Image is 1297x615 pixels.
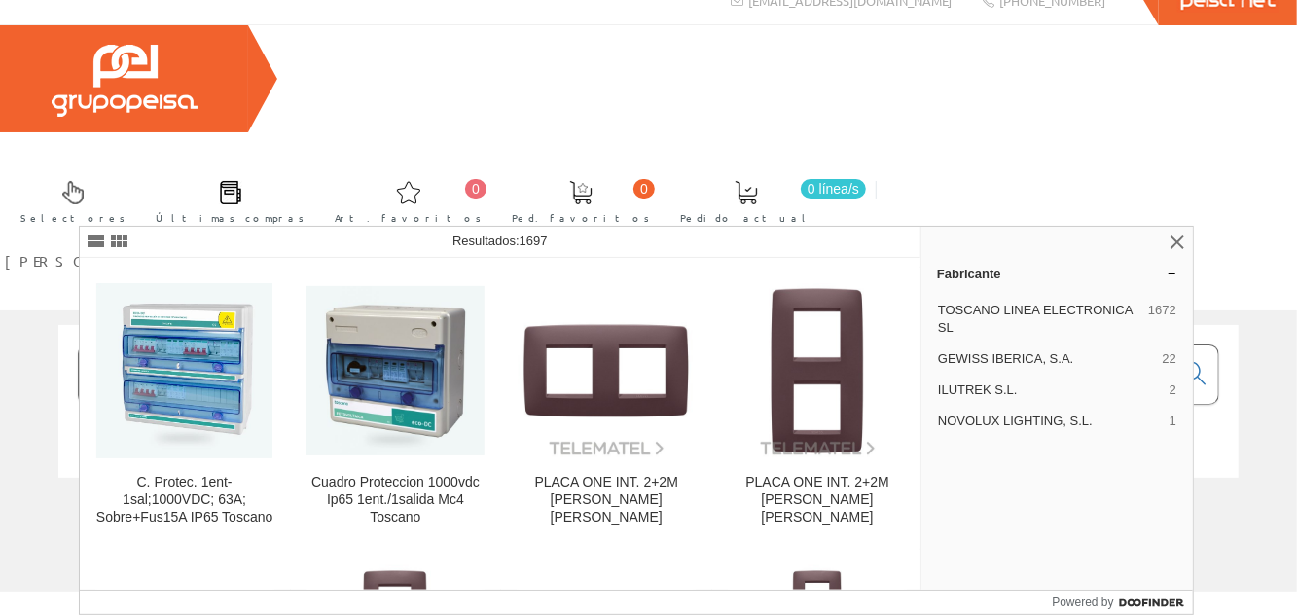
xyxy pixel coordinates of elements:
[5,235,421,254] a: [PERSON_NAME] [PERSON_NAME]
[1170,413,1176,430] span: 1
[52,45,198,117] img: Grupo Peisa
[730,283,905,458] img: PLACA ONE INT. 2+2M V. ROJO TOSCANO
[728,474,907,526] div: PLACA ONE INT. 2+2M [PERSON_NAME] [PERSON_NAME]
[1052,594,1113,611] span: Powered by
[1052,591,1193,614] a: Powered by
[80,268,290,549] a: C. Protec. 1ent-1sal;1000VDC; 63A; Sobre+Fus15A IP65 Toscano C. Protec. 1ent-1sal;1000VDC; 63A; S...
[335,208,482,228] span: Art. favoritos
[520,234,548,248] span: 1697
[58,502,1239,519] div: © Grupo Peisa
[465,179,486,199] span: 0
[136,164,314,235] a: Últimas compras
[633,179,655,199] span: 0
[938,350,1155,368] span: GEWISS IBERICA, S.A.
[306,474,486,526] div: Cuadro Proteccion 1000vdc Ip65 1ent./1salida Mc4 Toscano
[921,258,1193,289] a: Fabricante
[1148,302,1176,337] span: 1672
[5,251,373,271] span: [PERSON_NAME] [PERSON_NAME]
[801,179,866,199] span: 0 línea/s
[291,268,501,549] a: Cuadro Proteccion 1000vdc Ip65 1ent./1salida Mc4 Toscano Cuadro Proteccion 1000vdc Ip65 1ent./1sa...
[306,286,486,454] img: Cuadro Proteccion 1000vdc Ip65 1ent./1salida Mc4 Toscano
[156,208,305,228] span: Últimas compras
[938,302,1140,337] span: TOSCANO LINEA ELECTRONICA SL
[517,474,696,526] div: PLACA ONE INT. 2+2M [PERSON_NAME] [PERSON_NAME]
[512,208,650,228] span: Ped. favoritos
[1170,381,1176,399] span: 2
[680,208,812,228] span: Pedido actual
[1163,350,1176,368] span: 22
[938,413,1162,430] span: NOVOLUX LIGHTING, S.L.
[938,381,1162,399] span: ILUTREK S.L.
[712,268,922,549] a: PLACA ONE INT. 2+2M V. ROJO TOSCANO PLACA ONE INT. 2+2M [PERSON_NAME] [PERSON_NAME]
[501,268,711,549] a: PLACA ONE INT. 2+2M H. ROJO TOSCANO PLACA ONE INT. 2+2M [PERSON_NAME] [PERSON_NAME]
[519,283,694,458] img: PLACA ONE INT. 2+2M H. ROJO TOSCANO
[20,208,126,228] span: Selectores
[96,283,272,458] img: C. Protec. 1ent-1sal;1000VDC; 63A; Sobre+Fus15A IP65 Toscano
[1,164,135,235] a: Selectores
[95,474,274,526] div: C. Protec. 1ent-1sal;1000VDC; 63A; Sobre+Fus15A IP65 Toscano
[452,234,548,248] span: Resultados:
